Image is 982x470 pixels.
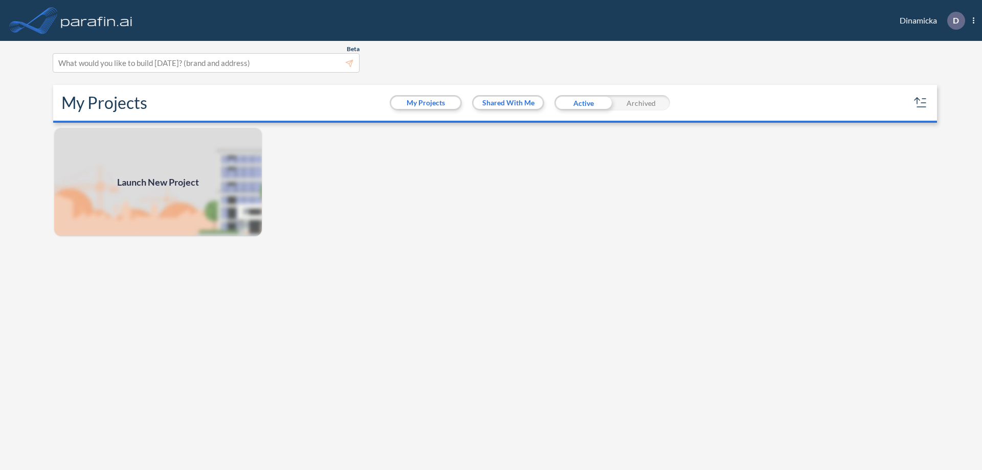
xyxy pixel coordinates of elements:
[912,95,929,111] button: sort
[117,175,199,189] span: Launch New Project
[59,10,135,31] img: logo
[612,95,670,110] div: Archived
[53,127,263,237] a: Launch New Project
[474,97,543,109] button: Shared With Me
[347,45,360,53] span: Beta
[391,97,460,109] button: My Projects
[53,127,263,237] img: add
[61,93,147,113] h2: My Projects
[884,12,974,30] div: Dinamicka
[953,16,959,25] p: D
[554,95,612,110] div: Active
